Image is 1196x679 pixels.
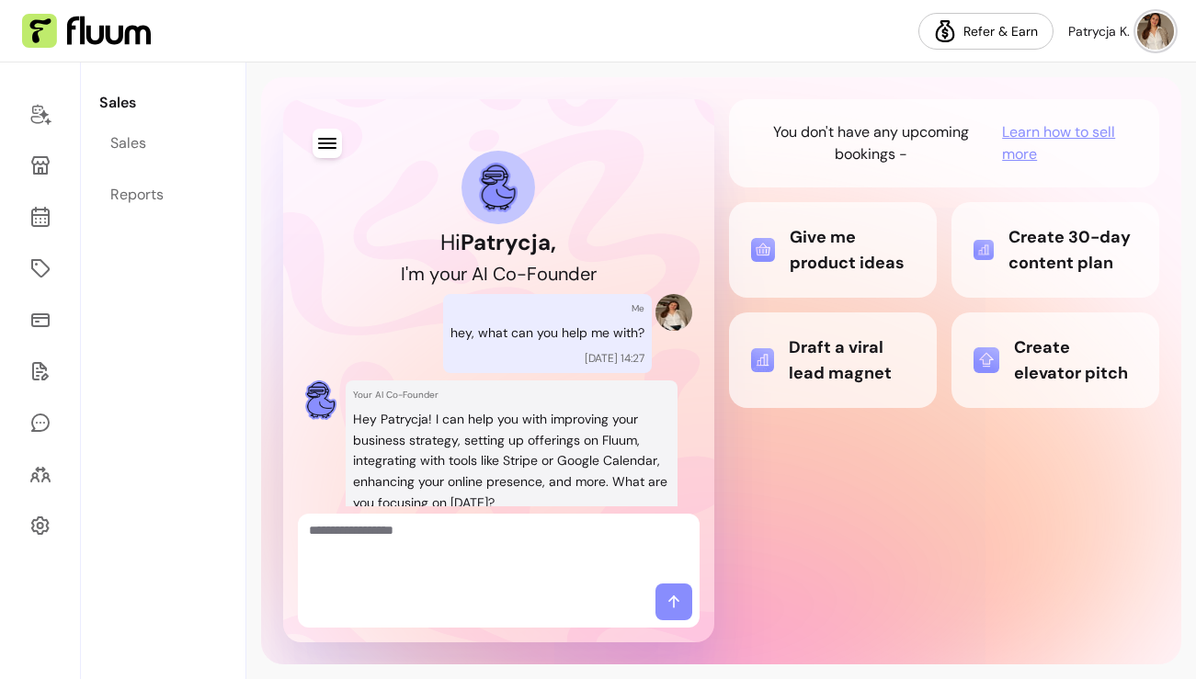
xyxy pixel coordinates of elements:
[974,224,1137,276] div: Create 30-day content plan
[99,121,226,165] a: Sales
[1002,121,1145,165] span: Learn how to sell more
[429,261,439,287] div: y
[537,261,548,287] div: o
[22,195,58,239] a: Calendar
[751,348,774,371] img: Draft a viral lead magnet
[22,401,58,445] a: My Messages
[548,261,558,287] div: u
[974,334,1137,386] div: Create elevator pitch
[99,173,226,217] a: Reports
[751,238,776,263] img: Give me product ideas
[1068,22,1130,40] span: Patrycja K.
[744,121,999,165] p: You don't have any upcoming bookings -
[472,261,484,287] div: A
[590,261,597,287] div: r
[918,13,1054,50] a: Refer & Earn
[22,143,58,187] a: Storefront
[353,409,670,514] p: Hey Patrycja! I can help you with improving your business strategy, setting up offerings on Fluum...
[309,521,689,576] textarea: Ask me anything...
[493,261,506,287] div: C
[405,261,408,287] div: '
[22,246,58,290] a: Offerings
[353,388,670,402] p: Your AI Co-Founder
[1137,13,1174,50] img: avatar
[440,228,556,257] h1: Hi
[484,261,488,287] div: I
[439,261,450,287] div: o
[568,261,580,287] div: d
[401,261,405,287] div: I
[527,261,537,287] div: F
[974,347,999,373] img: Create elevator pitch
[401,261,597,287] h2: I'm your AI Co-Founder
[1068,13,1174,50] button: avatarPatrycja K.
[461,261,467,287] div: r
[22,92,58,136] a: Home
[517,261,527,287] div: -
[22,452,58,496] a: Clients
[751,334,915,386] div: Draft a viral lead magnet
[585,351,644,366] p: [DATE] 14:27
[110,132,146,154] div: Sales
[110,184,164,206] div: Reports
[22,298,58,342] a: Sales
[461,228,556,256] b: Patrycja ,
[751,224,915,276] div: Give me product ideas
[632,301,644,315] p: Me
[506,261,517,287] div: o
[655,294,692,331] img: Provider image
[580,261,590,287] div: e
[450,261,461,287] div: u
[22,349,58,393] a: Forms
[558,261,568,287] div: n
[22,14,151,49] img: Fluum Logo
[479,163,518,211] img: AI Co-Founder avatar
[305,380,336,420] img: AI Co-Founder avatar
[450,323,644,344] p: hey, what can you help me with?
[974,240,994,260] img: Create 30-day content plan
[99,92,226,114] p: Sales
[408,261,425,287] div: m
[22,504,58,548] a: Settings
